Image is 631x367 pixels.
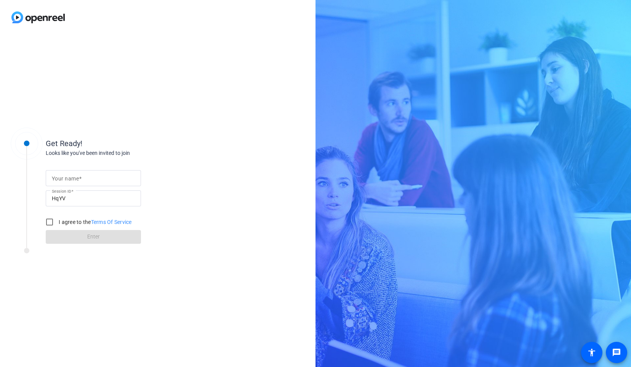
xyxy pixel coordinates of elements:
[57,218,132,226] label: I agree to the
[587,348,596,357] mat-icon: accessibility
[46,149,198,157] div: Looks like you've been invited to join
[91,219,132,225] a: Terms Of Service
[612,348,621,357] mat-icon: message
[52,175,79,182] mat-label: Your name
[52,189,71,193] mat-label: Session ID
[46,138,198,149] div: Get Ready!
